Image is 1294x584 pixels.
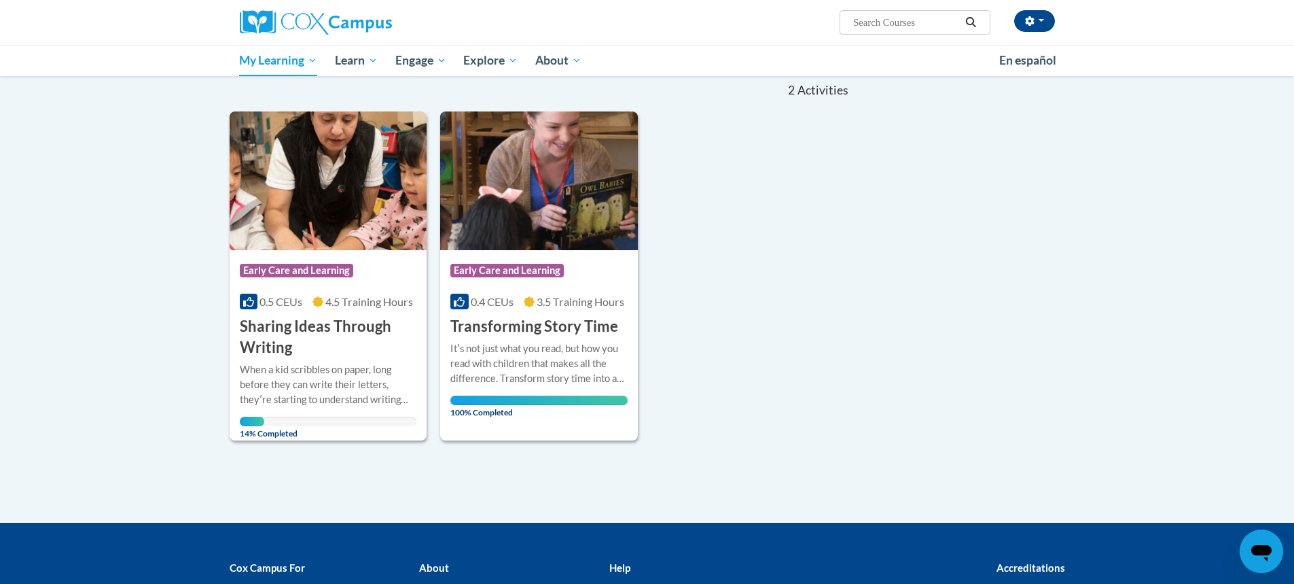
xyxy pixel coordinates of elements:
[240,316,417,358] h3: Sharing Ideas Through Writing
[259,295,302,308] span: 0.5 CEUs
[996,562,1065,574] b: Accreditations
[240,10,498,35] a: Cox Campus
[960,14,981,31] button: Search
[326,45,387,76] a: Learn
[240,264,353,277] span: Early Care and Learning
[537,295,624,308] span: 3.5 Training Hours
[1240,530,1283,573] iframe: Button to launch messaging window
[454,45,526,76] a: Explore
[450,396,628,417] span: 100% Completed
[419,562,449,574] b: About
[788,83,795,98] span: 2
[463,52,518,69] span: Explore
[325,295,413,308] span: 4.5 Training Hours
[230,111,427,250] img: Course Logo
[230,111,427,441] a: Course LogoEarly Care and Learning0.5 CEUs4.5 Training Hours Sharing Ideas Through WritingWhen a ...
[526,45,590,76] a: About
[852,14,960,31] input: Search Courses
[440,111,638,441] a: Course LogoEarly Care and Learning0.4 CEUs3.5 Training Hours Transforming Story TimeItʹs not just...
[240,417,265,426] div: Your progress
[450,316,618,337] h3: Transforming Story Time
[231,45,327,76] a: My Learning
[999,53,1056,67] span: En español
[535,52,581,69] span: About
[387,45,455,76] a: Engage
[240,10,392,35] img: Cox Campus
[335,52,378,69] span: Learn
[395,52,446,69] span: Engage
[1014,10,1055,32] button: Account Settings
[239,52,317,69] span: My Learning
[797,83,848,98] span: Activities
[240,362,417,407] div: When a kid scribbles on paper, long before they can write their letters, theyʹre starting to unde...
[440,111,638,250] img: Course Logo
[450,396,628,405] div: Your progress
[240,417,265,439] span: 14% Completed
[609,562,630,574] b: Help
[471,295,514,308] span: 0.4 CEUs
[450,341,628,386] div: Itʹs not just what you read, but how you read with children that makes all the difference. Transf...
[990,46,1065,75] a: En español
[230,562,305,574] b: Cox Campus For
[450,264,564,277] span: Early Care and Learning
[219,45,1075,76] div: Main menu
